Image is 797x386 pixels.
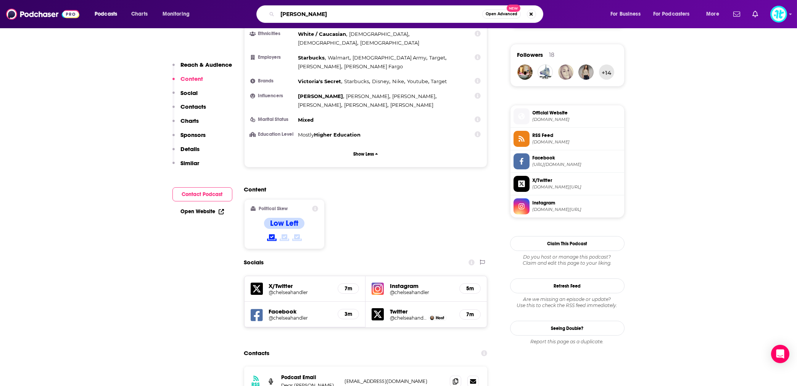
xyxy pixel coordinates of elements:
[298,39,359,47] span: ,
[514,176,621,192] a: X/Twitter[DOMAIN_NAME][URL]
[429,55,445,61] span: Target
[514,198,621,214] a: Instagram[DOMAIN_NAME][URL]
[251,147,481,161] button: Show Less
[269,282,332,289] h5: X/Twitter
[344,285,353,292] h5: 7m
[264,5,551,23] div: Search podcasts, credits, & more...
[436,315,444,320] span: Host
[298,102,341,108] span: [PERSON_NAME]
[392,78,404,84] span: Nike
[353,151,374,157] p: Show Less
[514,108,621,124] a: Official Website[DOMAIN_NAME]
[770,6,787,23] span: Logged in as ImpactTheory
[298,63,341,69] span: [PERSON_NAME]
[349,31,408,37] span: [DEMOGRAPHIC_DATA]
[172,103,206,117] button: Contacts
[181,159,200,167] p: Similar
[298,62,343,71] span: ,
[507,5,520,12] span: New
[770,6,787,23] button: Show profile menu
[244,186,481,193] h2: Content
[277,8,482,20] input: Search podcasts, credits, & more...
[172,75,203,89] button: Content
[730,8,743,21] a: Show notifications dropdown
[360,40,419,46] span: [DEMOGRAPHIC_DATA]
[344,78,369,84] span: Starbucks
[517,64,533,80] a: heididietz
[251,117,295,122] h3: Marital Status
[510,339,625,345] div: Report this page as a duplicate.
[533,117,621,122] span: iheart.com
[6,7,79,21] a: Podchaser - Follow, Share and Rate Podcasts
[510,296,625,309] div: Are we missing an episode or update? Use this to check the RSS feed immediately.
[510,278,625,293] button: Refresh Feed
[549,51,555,58] div: 18
[298,40,357,46] span: [DEMOGRAPHIC_DATA]
[533,154,621,161] span: Facebook
[653,9,690,19] span: For Podcasters
[89,8,127,20] button: open menu
[533,162,621,167] span: https://www.facebook.com/chelseahandler
[345,378,444,384] p: [EMAIL_ADDRESS][DOMAIN_NAME]
[269,315,332,321] a: @chelseahandler
[372,78,389,84] span: Disney
[251,31,295,36] h3: Ethnicities
[514,131,621,147] a: RSS Feed[DOMAIN_NAME]
[599,64,614,80] button: +14
[533,199,621,206] span: Instagram
[390,282,453,289] h5: Instagram
[578,64,594,80] a: beeellebell
[392,77,405,86] span: ,
[514,153,621,169] a: Facebook[URL][DOMAIN_NAME]
[95,9,117,19] span: Podcasts
[353,53,427,62] span: ,
[701,8,729,20] button: open menu
[482,10,521,19] button: Open AdvancedNew
[298,31,346,37] span: White / Caucasian
[407,78,428,84] span: Youtube
[269,289,332,295] a: @chelseahandler
[244,346,270,360] h2: Contacts
[172,89,198,103] button: Social
[126,8,152,20] a: Charts
[770,6,787,23] img: User Profile
[298,101,343,109] span: ,
[298,55,325,61] span: Starbucks
[510,321,625,336] a: Seeing Double?
[298,116,314,124] div: Mixed
[244,255,264,270] h2: Socials
[298,78,341,84] span: Victoria's Secret
[390,289,453,295] a: @chelseahandler
[298,53,326,62] span: ,
[259,206,288,211] h2: Political Skew
[771,345,789,363] div: Open Intercom Messenger
[466,311,474,318] h5: 7m
[344,63,403,69] span: [PERSON_NAME] Fargo
[269,308,332,315] h5: Facebook
[181,117,199,124] p: Charts
[298,30,348,39] span: ,
[314,132,361,138] span: Higher Education
[346,92,390,101] span: ,
[344,311,353,317] h5: 3m
[749,8,761,21] a: Show notifications dropdown
[328,55,349,61] span: Walmart
[648,8,701,20] button: open menu
[298,93,343,99] span: [PERSON_NAME]
[353,55,426,61] span: [DEMOGRAPHIC_DATA] Army
[181,208,224,215] a: Open Website
[344,102,387,108] span: [PERSON_NAME]
[390,315,427,321] a: @chelseahandler
[558,64,573,80] img: KarlaForce4
[181,103,206,110] p: Contacts
[510,236,625,251] button: Claim This Podcast
[610,9,641,19] span: For Business
[270,219,298,228] h4: Low Left
[430,316,434,320] img: Chelsea Handler
[181,145,200,153] p: Details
